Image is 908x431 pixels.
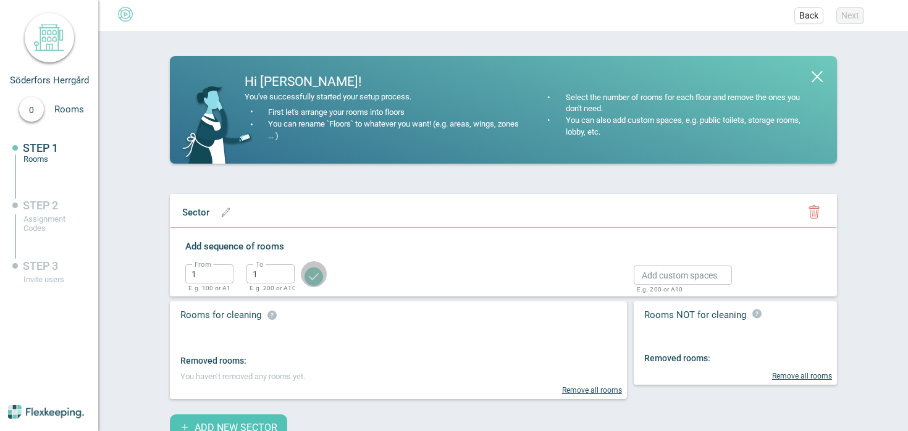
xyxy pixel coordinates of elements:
button: Next [836,7,864,24]
label: Add sequence of rooms [185,240,610,253]
div: Remove all rooms [180,386,627,395]
div: You've successfully started your setup process. [245,91,520,103]
div: You can rename `Floors` to whatever you want! (e.g. areas, wings, zones ... ) [265,119,520,142]
div: Removed rooms: [180,354,627,367]
div: Invite users [23,275,79,284]
span: STEP 1 [23,141,58,154]
span: STEP 2 [23,199,58,212]
p: E.g. 200 or A10 [250,285,286,291]
div: First let's arrange your rooms into floors [265,107,405,119]
span: Rooms NOT for cleaning [644,309,746,320]
p: E.g. 100 or A1 [188,285,225,291]
span: Söderfors Herrgård [10,75,89,86]
span: You haven’t removed any rooms yet. [180,372,305,381]
div: Rooms [23,154,79,164]
p: E.g. 200 or A10 [637,287,723,293]
div: Assignment Codes [23,214,79,233]
span: Back [799,9,818,22]
div: Select the number of rooms for each floor and remove the ones you don't need. [563,92,815,115]
div: Removed rooms: [644,352,838,364]
div: 0 [19,97,44,122]
div: You can also add custom spaces, e.g. public toilets, storage rooms, lobby, etc. [563,115,815,138]
button: Back [794,7,823,24]
span: Rooms [54,104,98,115]
div: Hi [PERSON_NAME]! [245,75,520,88]
span: Rooms for cleaning [180,309,277,320]
span: STEP 3 [23,259,58,272]
span: Sector [182,207,209,218]
div: Remove all rooms [644,372,838,380]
